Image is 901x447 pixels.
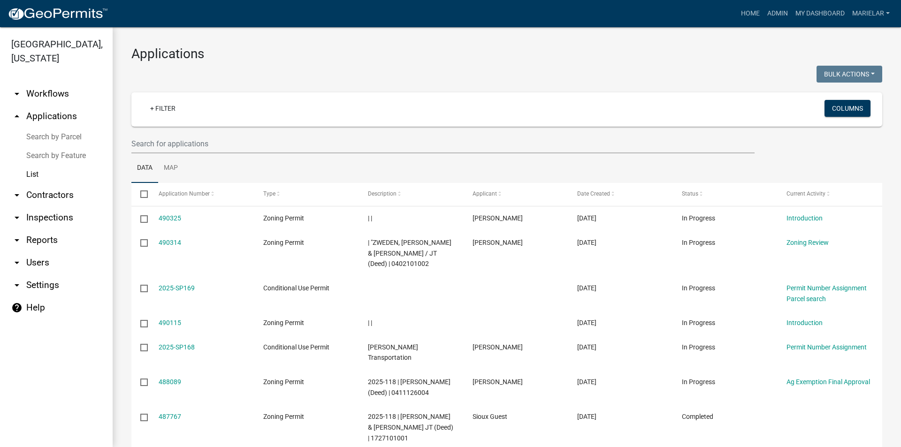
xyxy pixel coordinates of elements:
a: Home [737,5,764,23]
datatable-header-cell: Select [131,183,149,205]
span: | | [368,319,372,326]
a: 488089 [159,378,181,386]
span: 10/05/2025 [577,378,596,386]
datatable-header-cell: Current Activity [778,183,882,205]
span: Zoning Permit [263,214,304,222]
i: arrow_drop_down [11,212,23,223]
a: Data [131,153,158,183]
a: Permit Number Assignment [786,284,867,292]
span: Justtin Pollema [473,378,523,386]
i: arrow_drop_down [11,280,23,291]
a: Parcel search [786,295,826,303]
span: Zoning Permit [263,239,304,246]
datatable-header-cell: Applicant [464,183,568,205]
datatable-header-cell: Application Number [149,183,254,205]
span: Current Activity [786,190,825,197]
span: Zoning Permit [263,319,304,326]
span: Nathan Van Zweden [473,214,523,222]
span: Nathan Van Zweden [473,239,523,246]
i: arrow_drop_down [11,257,23,268]
span: Applicant [473,190,497,197]
span: 10/03/2025 [577,413,596,420]
i: arrow_drop_down [11,88,23,99]
h3: Applications [131,46,882,62]
a: Zoning Review [786,239,829,246]
span: 2025-118 | POLLEMA, JUSTIN L. (Deed) | 0411126004 [368,378,450,396]
span: In Progress [682,319,715,326]
span: 10/08/2025 [577,284,596,292]
datatable-header-cell: Status [673,183,778,205]
button: Columns [825,100,870,117]
datatable-header-cell: Date Created [568,183,673,205]
i: help [11,302,23,313]
a: Introduction [786,214,823,222]
a: Admin [764,5,792,23]
span: 10/07/2025 [577,343,596,351]
datatable-header-cell: Type [254,183,359,205]
span: Zoning Permit [263,378,304,386]
span: Completed [682,413,713,420]
a: My Dashboard [792,5,848,23]
span: Conditional Use Permit [263,343,329,351]
span: In Progress [682,378,715,386]
a: 487767 [159,413,181,420]
span: Application Number [159,190,210,197]
span: Type [263,190,275,197]
span: In Progress [682,343,715,351]
datatable-header-cell: Description [359,183,464,205]
a: 2025-SP169 [159,284,195,292]
span: Bradley Transportation [368,343,418,362]
a: marielar [848,5,893,23]
span: 10/09/2025 [577,239,596,246]
span: 10/08/2025 [577,319,596,326]
span: 10/09/2025 [577,214,596,222]
a: Introduction [786,319,823,326]
a: Map [158,153,183,183]
span: Sioux Guest [473,413,507,420]
span: In Progress [682,214,715,222]
i: arrow_drop_up [11,111,23,122]
a: + Filter [143,100,183,117]
span: Status [682,190,698,197]
span: Zoning Permit [263,413,304,420]
span: In Progress [682,284,715,292]
a: 2025-SP168 [159,343,195,351]
i: arrow_drop_down [11,189,23,201]
span: In Progress [682,239,715,246]
a: 490325 [159,214,181,222]
a: Permit Number Assignment [786,343,867,351]
a: Ag Exemption Final Approval [786,378,870,386]
input: Search for applications [131,134,755,153]
span: Description [368,190,397,197]
i: arrow_drop_down [11,235,23,246]
a: 490115 [159,319,181,326]
span: 2025-118 | KOENE, PIET J. & ROSA A. JT (Deed) | 1727101001 [368,413,453,442]
span: | | [368,214,372,222]
span: Date Created [577,190,610,197]
a: 490314 [159,239,181,246]
span: Conditional Use Permit [263,284,329,292]
button: Bulk Actions [817,66,882,83]
span: Justin Van Kalsbeek [473,343,523,351]
span: | "ZWEDEN, NATHAN & ALISSA VAN / JT (Deed) | 0402101002 [368,239,451,268]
